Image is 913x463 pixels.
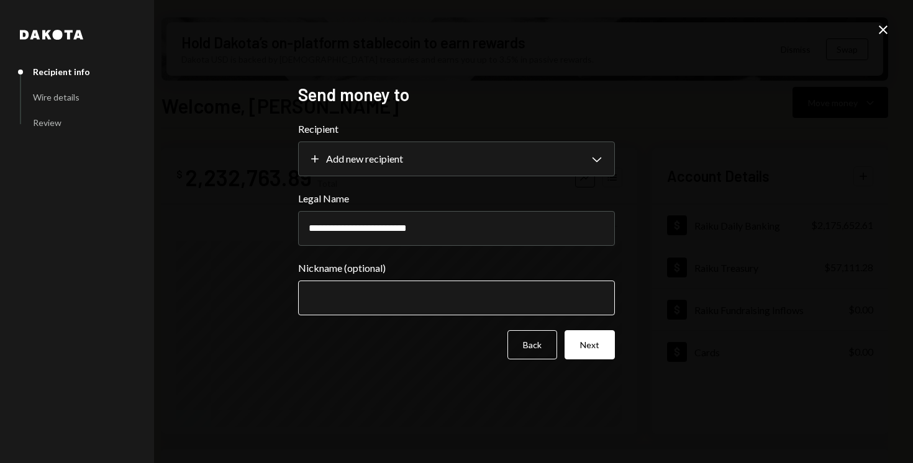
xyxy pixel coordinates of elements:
label: Nickname (optional) [298,261,615,276]
div: Recipient info [33,66,90,77]
div: Review [33,117,61,128]
div: Wire details [33,92,79,102]
label: Legal Name [298,191,615,206]
label: Recipient [298,122,615,137]
button: Next [565,330,615,359]
h2: Send money to [298,83,615,107]
button: Back [507,330,557,359]
button: Recipient [298,142,615,176]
